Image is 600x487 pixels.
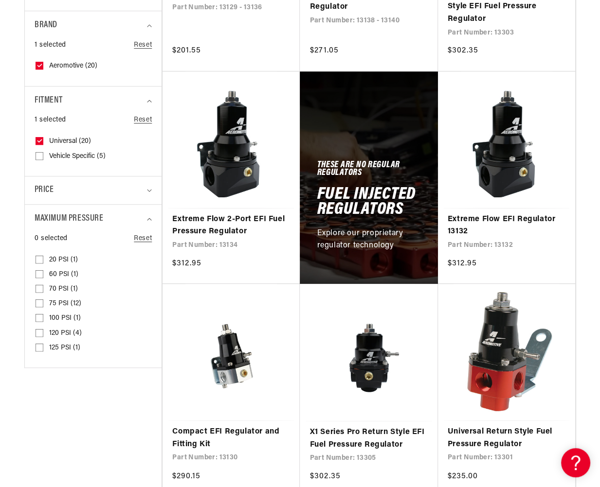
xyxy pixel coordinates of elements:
[49,62,97,70] span: Aeromotive (20)
[134,115,152,125] a: Reset
[49,314,81,323] span: 100 PSI (1)
[35,40,66,51] span: 1 selected
[49,344,80,352] span: 125 PSI (1)
[317,187,420,218] h2: Fuel Injected Regulators
[448,213,565,238] a: Extreme Flow EFI Regulator 13132
[317,227,420,252] p: Explore our proprietary regulator technology
[35,87,152,115] summary: Fitment (1 selected)
[35,212,104,226] span: Maximum Pressure
[317,162,420,177] h5: These Are No Regular Regulators
[134,233,152,244] a: Reset
[49,137,91,146] span: Universal (20)
[35,233,68,244] span: 0 selected
[172,426,290,451] a: Compact EFI Regulator and Fitting Kit
[49,256,78,264] span: 20 PSI (1)
[35,94,62,108] span: Fitment
[35,115,66,125] span: 1 selected
[35,184,54,197] span: Price
[35,205,152,233] summary: Maximum Pressure (0 selected)
[35,176,152,204] summary: Price
[172,213,290,238] a: Extreme Flow 2-Port EFI Fuel Pressure Regulator
[49,270,78,279] span: 60 PSI (1)
[49,285,78,294] span: 70 PSI (1)
[35,11,152,40] summary: Brand (1 selected)
[134,40,152,51] a: Reset
[49,152,106,161] span: Vehicle Specific (5)
[49,299,81,308] span: 75 PSI (12)
[35,18,57,33] span: Brand
[49,329,82,338] span: 120 PSI (4)
[309,426,428,451] a: X1 Series Pro Return Style EFI Fuel Pressure Regulator
[448,426,565,451] a: Universal Return Style Fuel Pressure Regulator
